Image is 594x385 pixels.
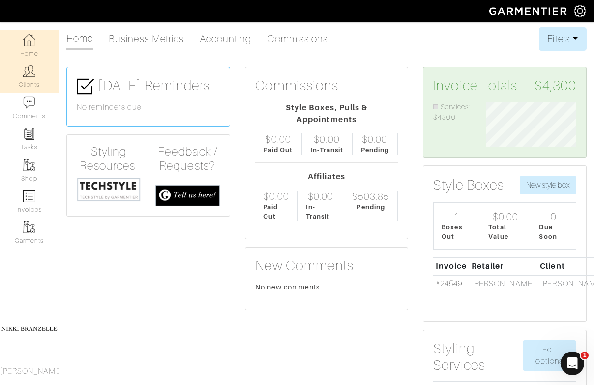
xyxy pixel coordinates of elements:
div: $0.00 [314,133,339,145]
img: check-box-icon-36a4915ff3ba2bd8f6e4f29bc755bb66becd62c870f447fc0dd1365fcfddab58.png [77,78,94,95]
img: techstyle-93310999766a10050dc78ceb7f971a75838126fd19372ce40ba20cdf6a89b94b.png [77,177,141,202]
td: [PERSON_NAME] [469,275,537,304]
h3: [DATE] Reminders [77,77,220,95]
img: reminder-icon-8004d30b9f0a5d33ae49ab947aed9ed385cf756f9e5892f1edd6e32f2345188e.png [23,128,35,140]
div: In-Transit [310,145,344,155]
a: Accounting [200,29,252,49]
a: Home [66,29,93,50]
img: garments-icon-b7da505a4dc4fd61783c78ac3ca0ef83fa9d6f193b1c9dc38574b1d14d53ca28.png [23,221,35,233]
div: 1 [454,211,460,223]
div: Pending [356,202,385,212]
img: feedback_requests-3821251ac2bd56c73c230f3229a5b25d6eb027adea667894f41107c140538ee0.png [155,185,219,207]
h4: Styling Resources: [77,145,141,173]
div: $0.00 [264,191,289,202]
img: garments-icon-b7da505a4dc4fd61783c78ac3ca0ef83fa9d6f193b1c9dc38574b1d14d53ca28.png [23,159,35,171]
div: $503.85 [352,191,389,202]
div: $0.00 [493,211,518,223]
iframe: Intercom live chat [561,352,584,375]
button: New style box [520,176,576,194]
h3: Style Boxes [433,177,504,193]
div: $0.00 [265,133,291,145]
span: $4,300 [535,77,576,94]
div: Total Value [488,223,523,241]
th: Retailer [469,257,537,275]
div: 0 [551,211,557,223]
h3: Invoice Totals [433,77,576,94]
span: 1 [581,352,589,359]
img: garmentier-logo-header-white-b43fb05a5012e4ada735d5af1a66efaba907eab6374d6393d1fbf88cb4ef424d.png [484,2,574,20]
a: Commissions [267,29,328,49]
img: orders-icon-0abe47150d42831381b5fb84f609e132dff9fe21cb692f30cb5eec754e2cba89.png [23,190,35,202]
img: comment-icon-a0a6a9ef722e966f86d9cbdc48e553b5cf19dbc54f86b18d962a5391bc8f6eb6.png [23,96,35,109]
img: gear-icon-white-bd11855cb880d31180b6d7d6211b90ccbf57a29d726f0c71d8c61bd08dd39cc2.png [574,5,586,17]
div: No new comments [255,282,398,292]
img: clients-icon-6bae9207a08558b7cb47a8932f037763ab4055f8c8b6bfacd5dc20c3e0201464.png [23,65,35,77]
div: Affiliates [255,171,398,183]
a: Business Metrics [109,29,184,49]
a: #24549 [436,279,462,288]
button: Filters [539,27,587,51]
img: dashboard-icon-dbcd8f5a0b271acd01030246c82b418ddd0df26cd7fceb0bd07c9910d44c42f6.png [23,34,35,46]
h3: New Comments [255,257,398,274]
div: Boxes Out [442,223,472,241]
div: Paid Out [263,202,290,221]
h3: Styling Services [433,340,522,373]
a: Edit options [523,340,576,371]
li: Services: $4300 [433,102,471,123]
div: In-Transit [306,202,336,221]
th: Invoice [433,257,469,275]
div: $0.00 [362,133,387,145]
div: Paid Out [264,145,293,155]
h4: Feedback / Requests? [155,145,219,173]
div: Due Soon [539,223,568,241]
div: Pending [361,145,389,155]
div: Style Boxes, Pulls & Appointments [255,102,398,126]
div: $0.00 [308,191,333,202]
h3: Commissions [255,77,339,94]
h6: No reminders due [77,103,220,112]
